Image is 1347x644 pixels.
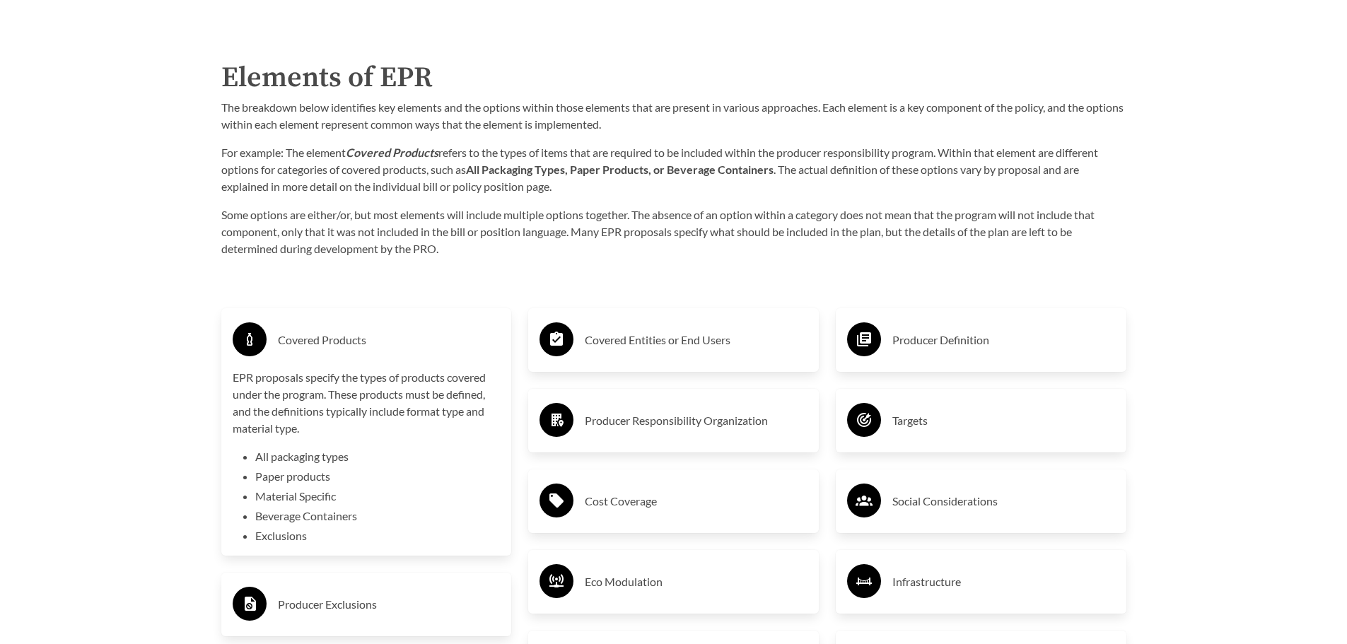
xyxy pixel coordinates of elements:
[892,409,1115,432] h3: Targets
[585,409,807,432] h3: Producer Responsibility Organization
[255,448,501,465] li: All packaging types
[892,329,1115,351] h3: Producer Definition
[221,144,1126,195] p: For example: The element refers to the types of items that are required to be included within the...
[346,146,438,159] strong: Covered Products
[892,570,1115,593] h3: Infrastructure
[255,488,501,505] li: Material Specific
[255,508,501,525] li: Beverage Containers
[255,468,501,485] li: Paper products
[221,99,1126,133] p: The breakdown below identifies key elements and the options within those elements that are presen...
[466,163,774,176] strong: All Packaging Types, Paper Products, or Beverage Containers
[221,206,1126,257] p: Some options are either/or, but most elements will include multiple options together. The absence...
[585,570,807,593] h3: Eco Modulation
[255,527,501,544] li: Exclusions
[233,369,501,437] p: EPR proposals specify the types of products covered under the program. These products must be def...
[278,593,501,616] h3: Producer Exclusions
[221,57,1126,99] h2: Elements of EPR
[585,490,807,513] h3: Cost Coverage
[278,329,501,351] h3: Covered Products
[585,329,807,351] h3: Covered Entities or End Users
[892,490,1115,513] h3: Social Considerations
